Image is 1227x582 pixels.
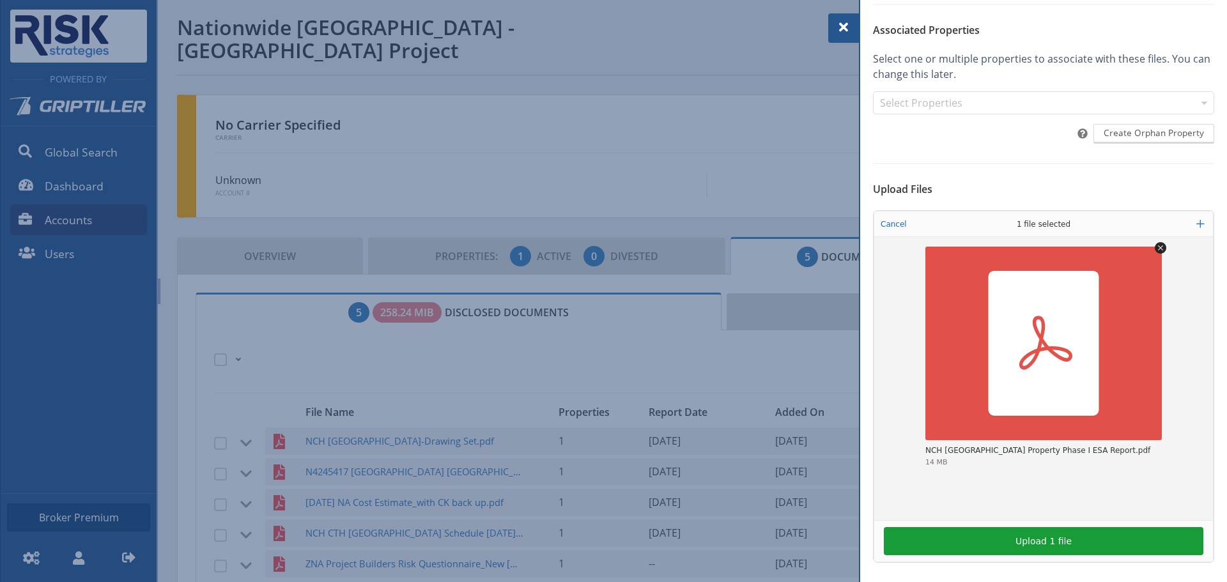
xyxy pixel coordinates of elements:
[874,211,1214,562] div: Uppy Dashboard
[873,51,1214,82] p: Select one or multiple properties to associate with these files. You can change this later.
[989,211,1098,237] div: 1 file selected
[925,459,948,466] div: 14 MB
[1104,126,1204,139] span: Create Orphan Property
[1093,124,1214,144] button: Create Orphan Property
[1155,242,1166,256] button: Remove file
[884,527,1203,555] button: Upload 1 file
[925,446,1150,456] div: NCH New Albany Property Phase I ESA Report.pdf
[873,183,1214,195] h6: Upload Files
[1191,215,1210,233] button: Add more files
[877,216,911,233] button: Cancel
[873,24,1214,36] h6: Associated Properties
